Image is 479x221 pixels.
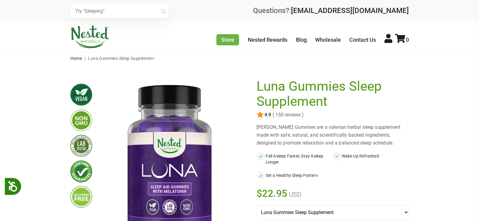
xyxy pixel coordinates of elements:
[264,112,271,118] span: 4.9
[70,56,82,61] a: Home
[287,191,301,198] span: USD
[70,135,92,157] img: thirdpartytested
[70,109,92,131] img: gmofree
[257,79,392,109] h1: Luna Gummies Sleep Supplement
[257,111,264,119] img: star.svg
[216,34,239,45] a: Store
[349,37,376,43] a: Contact Us
[253,7,409,14] div: Questions?:
[257,123,409,147] div: [PERSON_NAME] Gummies are a valerian herbal sleep supplement made with safe, natural, and scienti...
[291,6,409,15] a: [EMAIL_ADDRESS][DOMAIN_NAME]
[88,56,154,61] span: Luna Gummies Sleep Supplement
[395,37,409,43] a: 0
[70,161,92,182] img: lifetimeguarantee
[406,37,409,43] span: 0
[257,152,333,166] li: Fall Asleep Faster, Stay Asleep Longer
[70,52,409,64] nav: breadcrumbs
[70,84,92,106] img: vegan
[257,187,288,200] span: $22.95
[333,152,409,166] li: Wake Up Refreshed
[83,56,87,61] span: |
[70,25,110,48] img: Nested Naturals
[315,37,341,43] a: Wholesale
[271,112,304,118] span: ( 150 reviews )
[70,186,92,208] img: glutenfree
[248,37,287,43] a: Nested Rewards
[296,37,307,43] a: Blog
[70,5,168,18] input: Try "Sleeping"
[257,171,333,180] li: Set a Healthy Sleep Pattern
